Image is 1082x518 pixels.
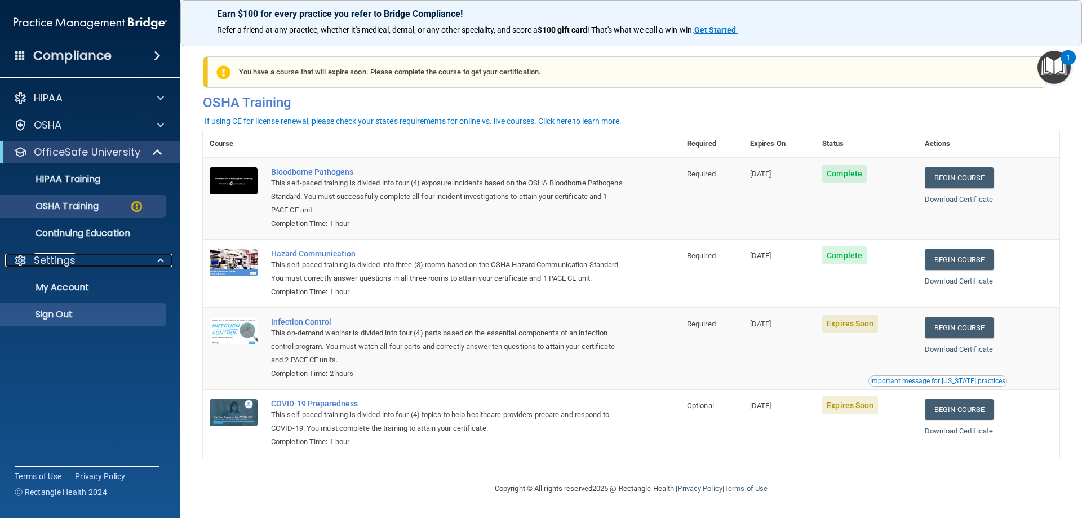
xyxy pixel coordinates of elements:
[7,309,161,320] p: Sign Out
[425,471,837,507] div: Copyright © All rights reserved 2025 @ Rectangle Health | |
[271,399,624,408] a: COVID-19 Preparedness
[271,249,624,258] a: Hazard Communication
[217,8,1045,19] p: Earn $100 for every practice you refer to Bridge Compliance!
[750,251,771,260] span: [DATE]
[724,484,768,493] a: Terms of Use
[868,375,1007,387] button: Read this if you are a dental practitioner in the state of CA
[822,315,878,333] span: Expires Soon
[750,401,771,410] span: [DATE]
[925,317,994,338] a: Begin Course
[203,130,264,158] th: Course
[1037,51,1071,84] button: Open Resource Center, 1 new notification
[216,65,230,79] img: exclamation-circle-solid-warning.7ed2984d.png
[14,91,164,105] a: HIPAA
[7,282,161,293] p: My Account
[925,167,994,188] a: Begin Course
[925,427,993,435] a: Download Certificate
[14,145,163,159] a: OfficeSafe University
[925,277,993,285] a: Download Certificate
[687,401,714,410] span: Optional
[925,399,994,420] a: Begin Course
[7,201,99,212] p: OSHA Training
[14,12,167,34] img: PMB logo
[822,246,867,264] span: Complete
[271,435,624,449] div: Completion Time: 1 hour
[271,367,624,380] div: Completion Time: 2 hours
[538,25,587,34] strong: $100 gift card
[925,345,993,353] a: Download Certificate
[750,170,771,178] span: [DATE]
[694,25,738,34] a: Get Started
[925,249,994,270] a: Begin Course
[205,117,622,125] div: If using CE for license renewal, please check your state's requirements for online vs. live cours...
[743,130,815,158] th: Expires On
[34,254,76,267] p: Settings
[271,167,624,176] a: Bloodborne Pathogens
[918,130,1059,158] th: Actions
[815,130,918,158] th: Status
[271,258,624,285] div: This self-paced training is divided into three (3) rooms based on the OSHA Hazard Communication S...
[203,116,623,127] button: If using CE for license renewal, please check your state's requirements for online vs. live cours...
[15,486,107,498] span: Ⓒ Rectangle Health 2024
[33,48,112,64] h4: Compliance
[203,95,1059,110] h4: OSHA Training
[694,25,736,34] strong: Get Started
[7,228,161,239] p: Continuing Education
[677,484,722,493] a: Privacy Policy
[217,25,538,34] span: Refer a friend at any practice, whether it's medical, dental, or any other speciality, and score a
[271,176,624,217] div: This self-paced training is divided into four (4) exposure incidents based on the OSHA Bloodborne...
[271,317,624,326] a: Infection Control
[207,56,1047,88] div: You have a course that will expire soon. Please complete the course to get your certification.
[680,130,743,158] th: Required
[271,326,624,367] div: This on-demand webinar is divided into four (4) parts based on the essential components of an inf...
[822,396,878,414] span: Expires Soon
[687,170,716,178] span: Required
[271,408,624,435] div: This self-paced training is divided into four (4) topics to help healthcare providers prepare and...
[870,378,1005,384] div: Important message for [US_STATE] practices
[925,195,993,203] a: Download Certificate
[750,320,771,328] span: [DATE]
[587,25,694,34] span: ! That's what we call a win-win.
[14,254,164,267] a: Settings
[271,217,624,231] div: Completion Time: 1 hour
[15,471,61,482] a: Terms of Use
[687,320,716,328] span: Required
[687,251,716,260] span: Required
[130,200,144,214] img: warning-circle.0cc9ac19.png
[75,471,126,482] a: Privacy Policy
[34,91,63,105] p: HIPAA
[1066,57,1070,72] div: 1
[34,118,62,132] p: OSHA
[7,174,100,185] p: HIPAA Training
[271,285,624,299] div: Completion Time: 1 hour
[14,118,164,132] a: OSHA
[822,165,867,183] span: Complete
[34,145,140,159] p: OfficeSafe University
